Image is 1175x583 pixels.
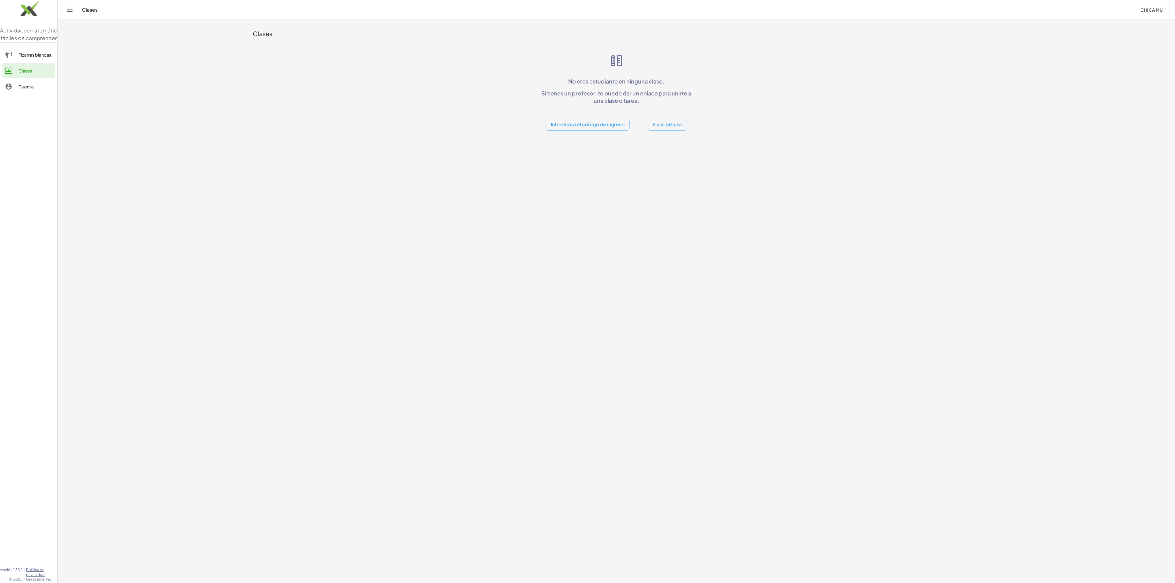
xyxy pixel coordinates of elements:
button: Ir a la pizarra [648,119,687,131]
a: Cuenta [2,79,55,94]
font: Clases [253,30,272,37]
a: Clases [2,63,55,78]
font: © 2025 [9,577,22,581]
font: Pizarras blancas [18,52,51,58]
button: Introduzca el código de ingreso [546,119,630,131]
font: Chica mu [1140,7,1163,13]
font: Si tienes un profesor, te puede dar un enlace para unirte a una clase o tarea. [541,90,691,104]
font: | [24,567,25,572]
font: Clases [18,68,32,73]
font: Política de privacidad [26,567,45,577]
font: Cuenta [18,84,34,89]
font: Ir a la pizarra [653,121,682,128]
font: matemáticas fáciles de comprender [1,27,63,42]
a: Política de privacidad [26,567,57,577]
font: | [24,577,25,581]
font: Graspable, Inc. [26,577,52,581]
font: Introduzca el código de ingreso [551,121,625,128]
a: Pizarras blancas [2,47,55,62]
button: Chica mu [1136,4,1168,15]
button: Cambiar navegación [65,5,75,15]
font: No eres estudiante en ninguna clase. [568,78,664,85]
